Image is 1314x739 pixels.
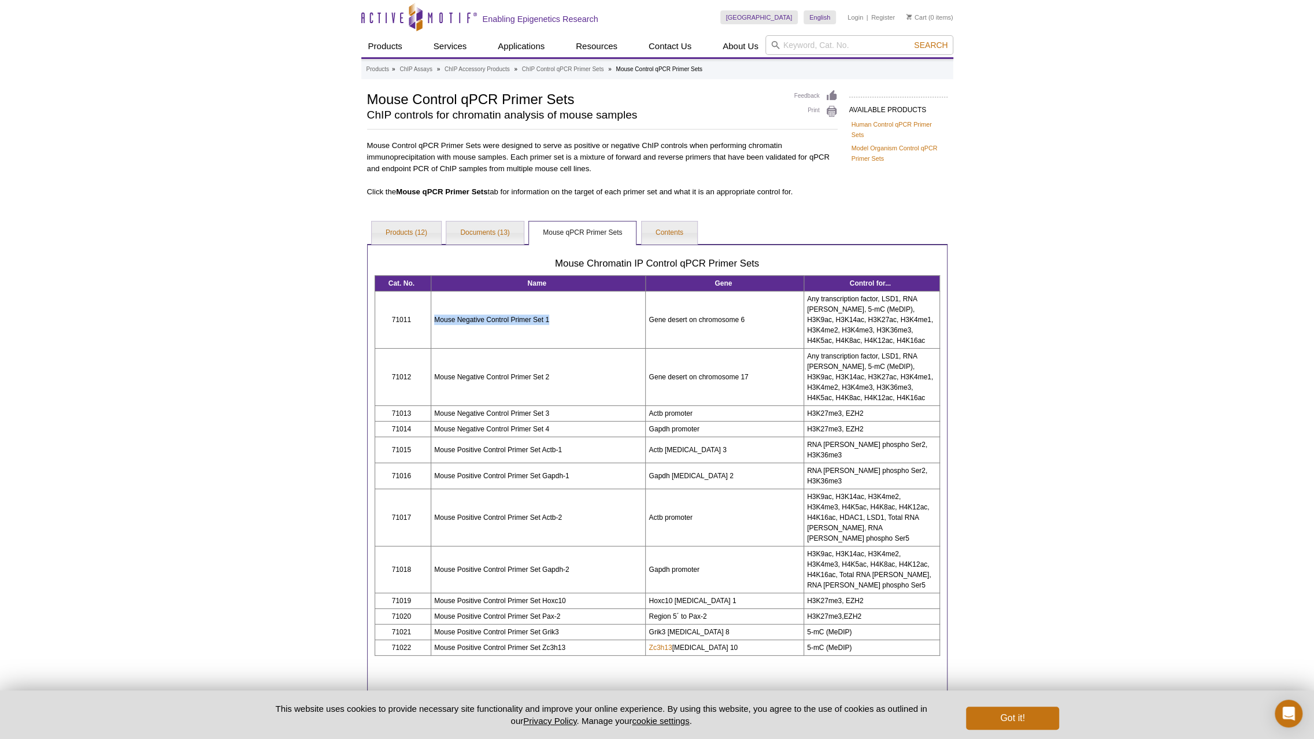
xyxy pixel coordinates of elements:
a: Cart [906,13,927,21]
td: 71014 [375,422,431,437]
td: Mouse Positive Control Primer Set Zc3h13 [431,640,646,656]
td: 71017 [375,489,431,546]
h2: AVAILABLE PRODUCTS [849,97,947,117]
span: Search [914,40,947,50]
p: Click the tab for information on the target of each primer set and what it is an appropriate cont... [367,186,838,198]
td: Gapdh promoter [646,546,804,593]
td: H3K9ac, H3K14ac, H3K4me2, H3K4me3, H4K5ac, H4K8ac, H4K12ac, H4K16ac, HDAC1, LSD1, Total RNA [PERS... [804,489,940,546]
td: Gapdh promoter [646,422,804,437]
li: | [867,10,868,24]
td: 71021 [375,625,431,640]
td: 71020 [375,609,431,625]
td: Region 5´ to Pax-2 [646,609,804,625]
td: 71019 [375,593,431,609]
li: » [608,66,612,72]
a: Zc3h13 [649,642,672,653]
h2: Enabling Epigenetics Research [483,14,598,24]
td: H3K27me3, EZH2 [804,593,940,609]
td: 5-mC (MeDIP) [804,625,940,640]
a: Feedback [794,90,838,102]
td: H3K27me3,EZH2 [804,609,940,625]
td: Gapdh [MEDICAL_DATA] 2 [646,463,804,489]
td: 71016 [375,463,431,489]
td: 71013 [375,406,431,422]
td: 5-mC (MeDIP) [804,640,940,656]
a: Contents [642,221,697,245]
p: Mouse Control qPCR Primer Sets were designed to serve as positive or negative ChIP controls when ... [367,136,838,175]
strong: Name [527,279,546,287]
a: Privacy Policy [523,716,576,726]
td: Actb promoter [646,489,804,546]
td: 71018 [375,546,431,593]
td: Any transcription factor, LSD1, RNA [PERSON_NAME], 5-mC (MeDIP), H3K9ac, H3K14ac, H3K27ac, H3K4me... [804,349,940,406]
td: 71011 [375,291,431,349]
td: H3K9ac, H3K14ac, H3K4me2, H3K4me3, H4K5ac, H4K8ac, H4K12ac, H4K16ac, Total RNA [PERSON_NAME], RNA... [804,546,940,593]
td: Mouse Negative Control Primer Set 3 [431,406,646,422]
a: ChIP Control qPCR Primer Sets [522,64,604,75]
a: Products [367,64,389,75]
a: Register [871,13,895,21]
img: Your Cart [906,14,912,20]
td: Mouse Positive Control Primer Set Gapdh-2 [431,546,646,593]
td: 71022 [375,640,431,656]
a: Services [427,35,474,57]
td: H3K27me3, EZH2 [804,406,940,422]
strong: Cat. No. [388,279,414,287]
td: Mouse Negative Control Primer Set 4 [431,422,646,437]
a: ChIP Assays [399,64,432,75]
strong: Gene [715,279,732,287]
a: Human Control qPCR Primer Sets [852,119,945,140]
h3: Mouse Chromatin IP Control qPCR Primer Sets [375,254,940,269]
td: RNA [PERSON_NAME] phospho Ser2, H3K36me3 [804,437,940,463]
td: Mouse Positive Control Primer Set Actb-2 [431,489,646,546]
a: Documents (13) [446,221,523,245]
strong: Control for... [850,279,891,287]
li: » [437,66,441,72]
td: Gene desert on chromosome 17 [646,349,804,406]
a: [GEOGRAPHIC_DATA] [720,10,798,24]
td: 71015 [375,437,431,463]
div: Open Intercom Messenger [1275,700,1302,727]
a: ChIP Accessory Products [445,64,510,75]
button: cookie settings [632,716,689,726]
td: Hoxc10 [MEDICAL_DATA] 1 [646,593,804,609]
p: This website uses cookies to provide necessary site functionality and improve your online experie... [256,703,947,727]
td: RNA [PERSON_NAME] phospho Ser2, H3K36me3 [804,463,940,489]
td: Mouse Positive Control Primer Set Hoxc10 [431,593,646,609]
a: About Us [716,35,765,57]
a: Contact Us [642,35,698,57]
a: Products [361,35,409,57]
td: [MEDICAL_DATA] 10 [646,640,804,656]
td: Grik3 [MEDICAL_DATA] 8 [646,625,804,640]
td: Mouse Negative Control Primer Set 1 [431,291,646,349]
h2: ChIP controls for chromatin analysis of mouse samples [367,110,783,120]
a: Model Organism Control qPCR Primer Sets [852,143,945,164]
a: Login [847,13,863,21]
td: Gene desert on chromosome 6 [646,291,804,349]
li: » [514,66,517,72]
button: Got it! [966,707,1058,730]
td: H3K27me3, EZH2 [804,422,940,437]
li: » [392,66,395,72]
button: Search [910,40,951,50]
li: (0 items) [906,10,953,24]
b: Mouse qPCR Primer Sets [396,187,487,196]
h1: Mouse Control qPCR Primer Sets [367,90,783,107]
td: 71012 [375,349,431,406]
td: Mouse Negative Control Primer Set 2 [431,349,646,406]
a: Applications [491,35,551,57]
td: Actb [MEDICAL_DATA] 3 [646,437,804,463]
a: Resources [569,35,624,57]
input: Keyword, Cat. No. [765,35,953,55]
li: Mouse Control qPCR Primer Sets [616,66,702,72]
a: Products (12) [372,221,441,245]
a: English [804,10,836,24]
td: Mouse Positive Control Primer Set Pax-2 [431,609,646,625]
td: Any transcription factor, LSD1, RNA [PERSON_NAME], 5-mC (MeDIP), H3K9ac, H3K14ac, H3K27ac, H3K4me... [804,291,940,349]
a: Print [794,105,838,118]
a: Mouse qPCR Primer Sets [529,221,636,245]
td: Actb promoter [646,406,804,422]
td: Mouse Positive Control Primer Set Grik3 [431,625,646,640]
td: Mouse Positive Control Primer Set Actb-1 [431,437,646,463]
td: Mouse Positive Control Primer Set Gapdh-1 [431,463,646,489]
